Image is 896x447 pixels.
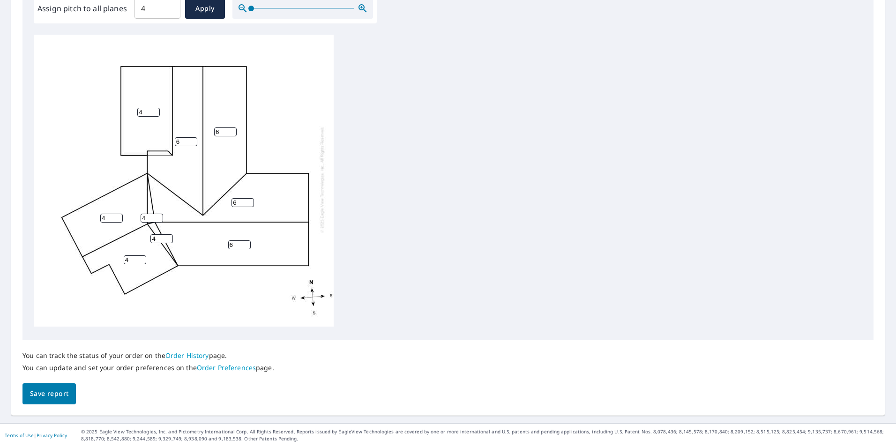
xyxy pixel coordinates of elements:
p: © 2025 Eagle View Technologies, Inc. and Pictometry International Corp. All Rights Reserved. Repo... [81,428,891,442]
p: | [5,432,67,438]
a: Terms of Use [5,432,34,439]
a: Order Preferences [197,363,256,372]
span: Apply [193,3,217,15]
span: Save report [30,388,68,400]
p: You can update and set your order preferences on the page. [22,364,274,372]
button: Save report [22,383,76,404]
a: Privacy Policy [37,432,67,439]
label: Assign pitch to all planes [37,3,127,14]
a: Order History [165,351,209,360]
p: You can track the status of your order on the page. [22,351,274,360]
